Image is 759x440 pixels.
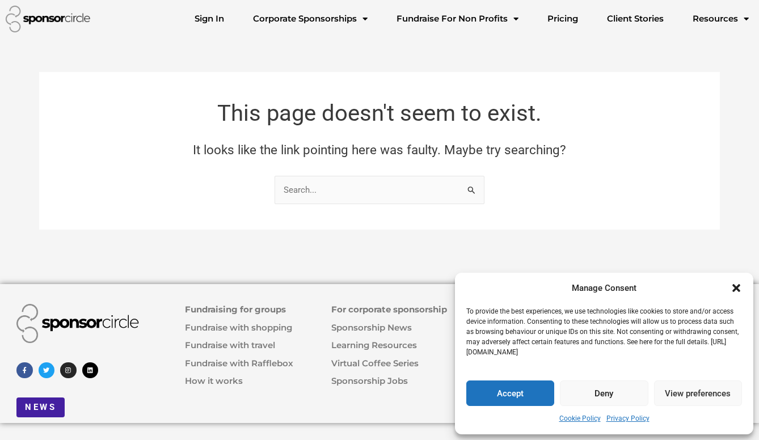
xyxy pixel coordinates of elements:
[466,380,554,406] button: Accept
[684,7,758,30] a: Resources
[559,412,601,426] a: Cookie Policy
[459,176,484,199] input: Search
[185,304,286,315] a: Fundraising for groups
[185,358,293,369] a: Fundraise with Rafflebox
[25,403,56,412] span: NEWS
[65,142,694,158] h3: It looks like the link pointing here was faulty. Maybe try searching?
[65,98,694,129] h1: This page doesn't seem to exist.
[331,304,447,315] a: For corporate sponsorship
[185,7,233,30] a: Sign In
[387,7,528,30] a: Fundraise For Non ProfitsMenu Toggle
[331,375,408,386] a: Sponsorship Jobs
[538,7,587,30] a: Pricing
[275,176,484,205] input: Search Submit
[572,281,636,295] div: Manage Consent
[185,340,275,350] a: Fundraise with travel
[598,7,673,30] a: Client Stories
[560,380,648,406] button: Deny
[606,412,650,426] a: Privacy Policy
[731,282,742,294] div: Close dialogue
[16,397,65,417] a: NEWS
[185,375,243,386] a: How it works
[654,380,742,406] button: View preferences
[331,358,419,369] a: Virtual Coffee Series
[331,340,417,350] a: Learning Resources
[466,306,741,357] p: To provide the best experiences, we use technologies like cookies to store and/or access device i...
[185,322,292,333] a: Fundraise with shopping
[185,7,758,30] nav: Menu
[6,6,90,32] img: Sponsor Circle logo
[244,7,377,30] a: Corporate SponsorshipsMenu Toggle
[16,304,139,342] img: Sponsor Circle logo
[331,322,412,333] a: Sponsorship News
